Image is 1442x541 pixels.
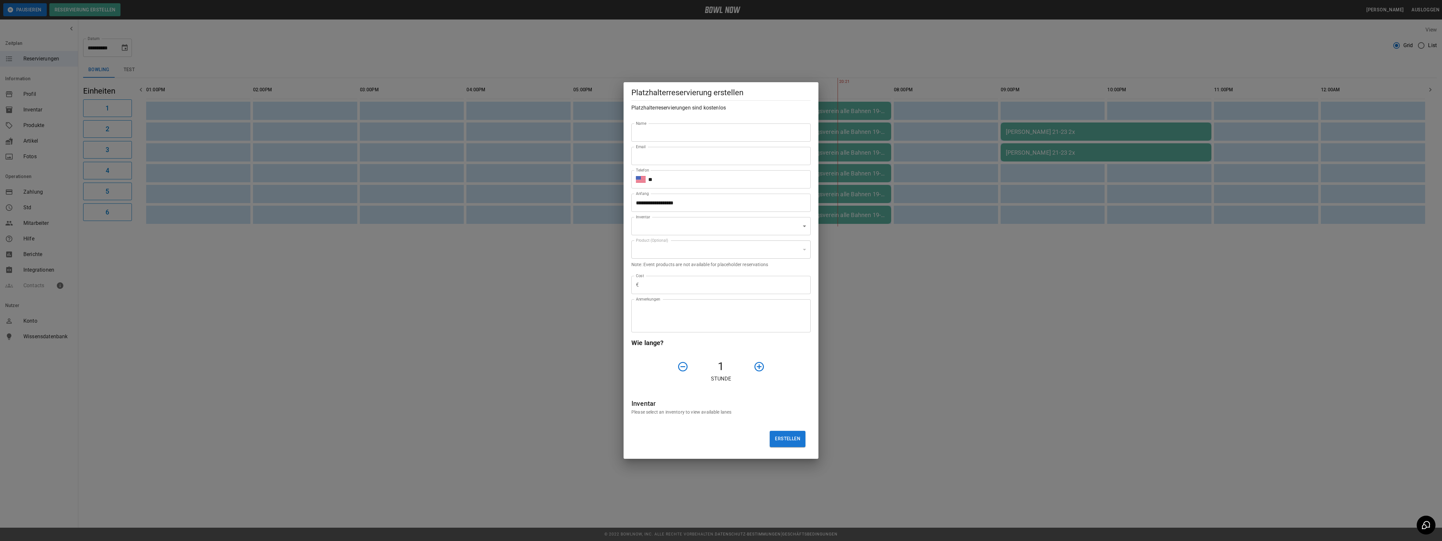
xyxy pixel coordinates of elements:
[636,174,646,184] button: Select country
[631,240,811,259] div: ​
[631,398,811,409] h6: Inventar
[631,194,806,212] input: Choose date, selected date is Sep 29, 2025
[631,338,811,348] h6: Wie lange?
[631,217,811,235] div: ​
[770,431,805,447] button: Erstellen
[631,261,811,268] p: Note: Event products are not available for placeholder reservations
[631,87,811,98] h5: Platzhalterreservierung erstellen
[631,409,811,415] p: Please select an inventory to view available lanes
[636,167,649,173] label: Telefon
[631,103,811,112] h6: Platzhalterreservierungen sind kostenlos
[636,281,639,289] p: €
[631,375,811,383] p: Stunde
[691,360,751,373] h4: 1
[636,191,649,196] label: Anfang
